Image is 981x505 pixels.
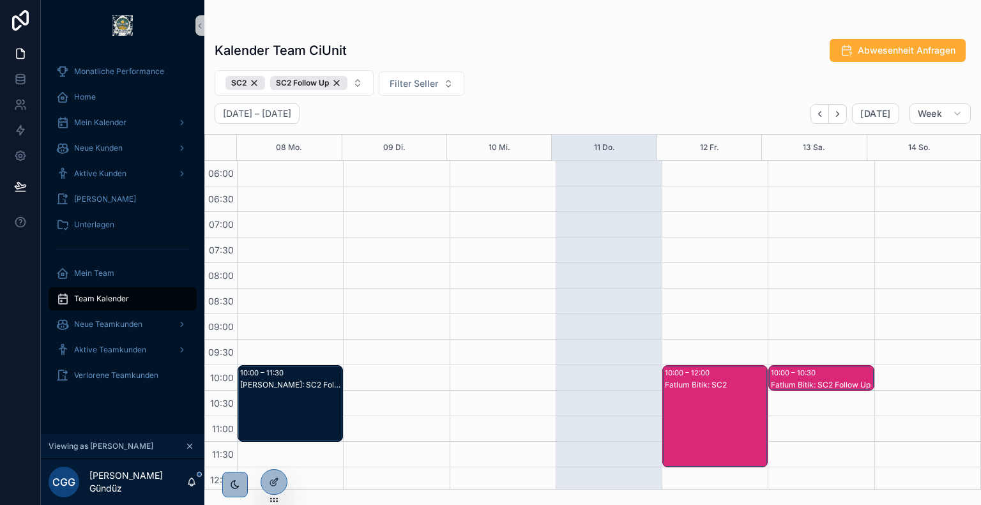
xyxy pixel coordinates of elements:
a: Unterlagen [49,213,197,236]
a: Neue Kunden [49,137,197,160]
span: 06:30 [205,193,237,204]
div: 10:00 – 11:30[PERSON_NAME]: SC2 Follow Up [238,366,342,441]
h2: [DATE] – [DATE] [223,107,291,120]
button: Week [909,103,971,124]
button: 10 Mi. [489,135,510,160]
span: CGG [52,474,75,490]
span: 09:00 [205,321,237,332]
span: 11:00 [209,423,237,434]
span: 07:00 [206,219,237,230]
button: 12 Fr. [700,135,719,160]
span: Filter Seller [390,77,438,90]
div: 10:00 – 10:30Fatlum Bitik: SC2 Follow Up [769,366,873,390]
span: 12:00 [207,474,237,485]
span: 10:30 [207,398,237,409]
span: 09:30 [205,347,237,358]
div: [PERSON_NAME]: SC2 Follow Up [240,380,342,390]
p: [PERSON_NAME] Gündüz [89,469,186,495]
span: [DATE] [860,108,890,119]
a: Aktive Kunden [49,162,197,185]
span: 07:30 [206,245,237,255]
button: Back [810,104,829,124]
button: 14 So. [908,135,931,160]
span: [PERSON_NAME] [74,194,136,204]
span: Team Kalender [74,294,129,304]
a: Monatliche Performance [49,60,197,83]
span: Viewing as [PERSON_NAME] [49,441,153,451]
span: Aktive Kunden [74,169,126,179]
span: Mein Kalender [74,117,126,128]
span: Week [918,108,942,119]
span: 06:00 [205,168,237,179]
button: Next [829,104,847,124]
span: Mein Team [74,268,114,278]
span: Verlorene Teamkunden [74,370,158,381]
h1: Kalender Team CiUnit [215,41,347,59]
span: Home [74,92,96,102]
img: App logo [112,15,133,36]
button: 13 Sa. [803,135,825,160]
button: 11 Do. [594,135,615,160]
span: 08:00 [205,270,237,281]
a: Mein Kalender [49,111,197,134]
button: 08 Mo. [276,135,302,160]
button: Unselect SC_2_FOLLOW_UP [270,76,347,90]
a: Neue Teamkunden [49,313,197,336]
span: Abwesenheit Anfragen [858,44,955,57]
div: 10:00 – 12:00Fatlum Bitik: SC2 [663,366,767,467]
a: Team Kalender [49,287,197,310]
span: Unterlagen [74,220,114,230]
a: Verlorene Teamkunden [49,364,197,387]
div: scrollable content [41,51,204,403]
div: Fatlum Bitik: SC2 Follow Up [771,380,872,390]
button: [DATE] [852,103,899,124]
button: 09 Di. [383,135,406,160]
div: SC2 [225,76,265,90]
a: Aktive Teamkunden [49,338,197,361]
a: [PERSON_NAME] [49,188,197,211]
a: Home [49,86,197,109]
div: 10:00 – 10:30 [771,366,819,379]
div: SC2 Follow Up [270,76,347,90]
span: 11:30 [209,449,237,460]
span: Aktive Teamkunden [74,345,146,355]
span: Neue Teamkunden [74,319,142,329]
button: Unselect SC_2 [225,76,265,90]
span: 08:30 [205,296,237,306]
button: Select Button [379,72,464,96]
a: Mein Team [49,262,197,285]
span: 10:00 [207,372,237,383]
span: Neue Kunden [74,143,123,153]
div: 10:00 – 11:30 [240,366,287,379]
div: Fatlum Bitik: SC2 [665,380,766,390]
button: Abwesenheit Anfragen [830,39,966,62]
span: Monatliche Performance [74,66,164,77]
div: 10:00 – 12:00 [665,366,713,379]
button: Select Button [215,70,374,96]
